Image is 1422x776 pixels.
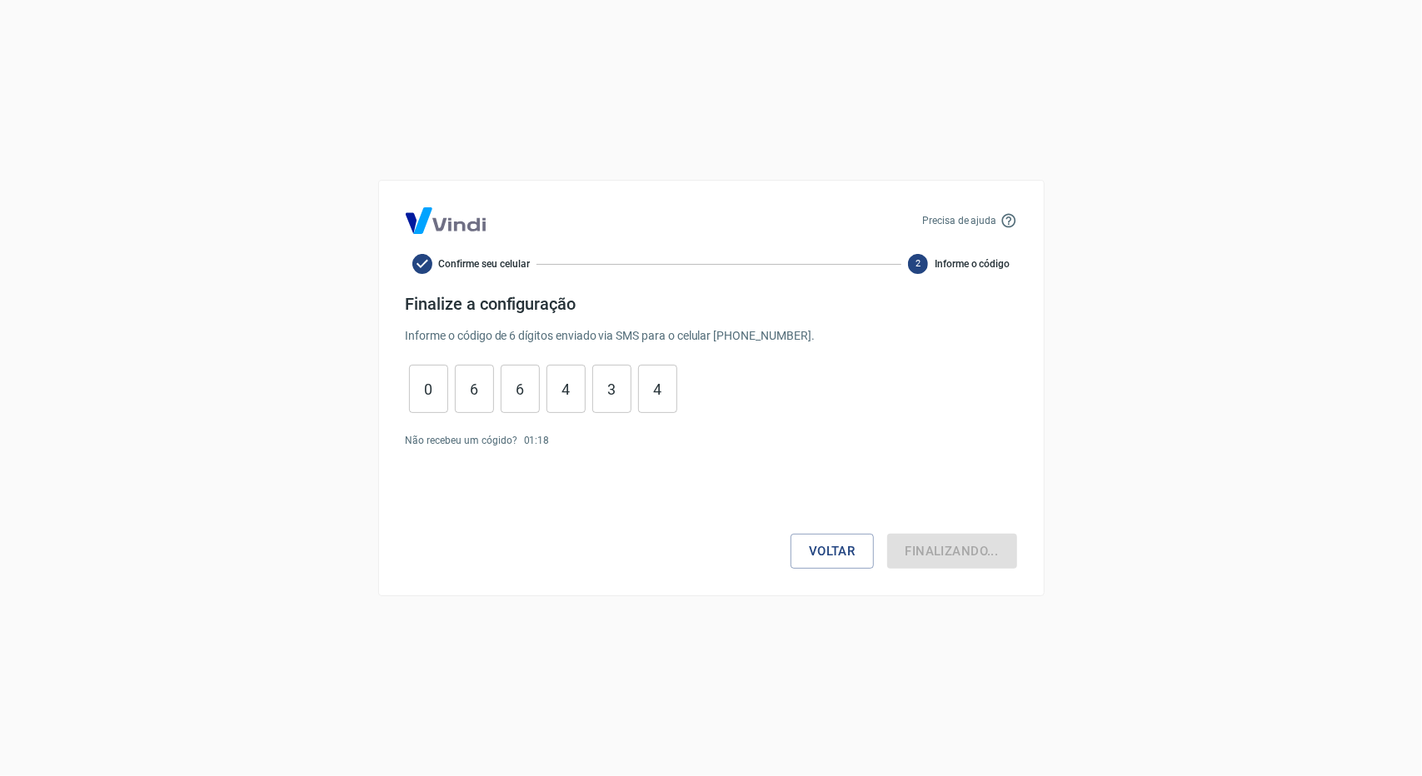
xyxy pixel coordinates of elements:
[406,327,1017,345] p: Informe o código de 6 dígitos enviado via SMS para o celular [PHONE_NUMBER] .
[791,534,874,569] button: Voltar
[406,207,486,234] img: Logo Vind
[922,213,996,228] p: Precisa de ajuda
[524,433,550,448] p: 01 : 18
[439,256,530,271] span: Confirme seu celular
[916,259,921,270] text: 2
[935,256,1010,271] span: Informe o código
[406,294,1017,314] h4: Finalize a configuração
[406,433,517,448] p: Não recebeu um cógido?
